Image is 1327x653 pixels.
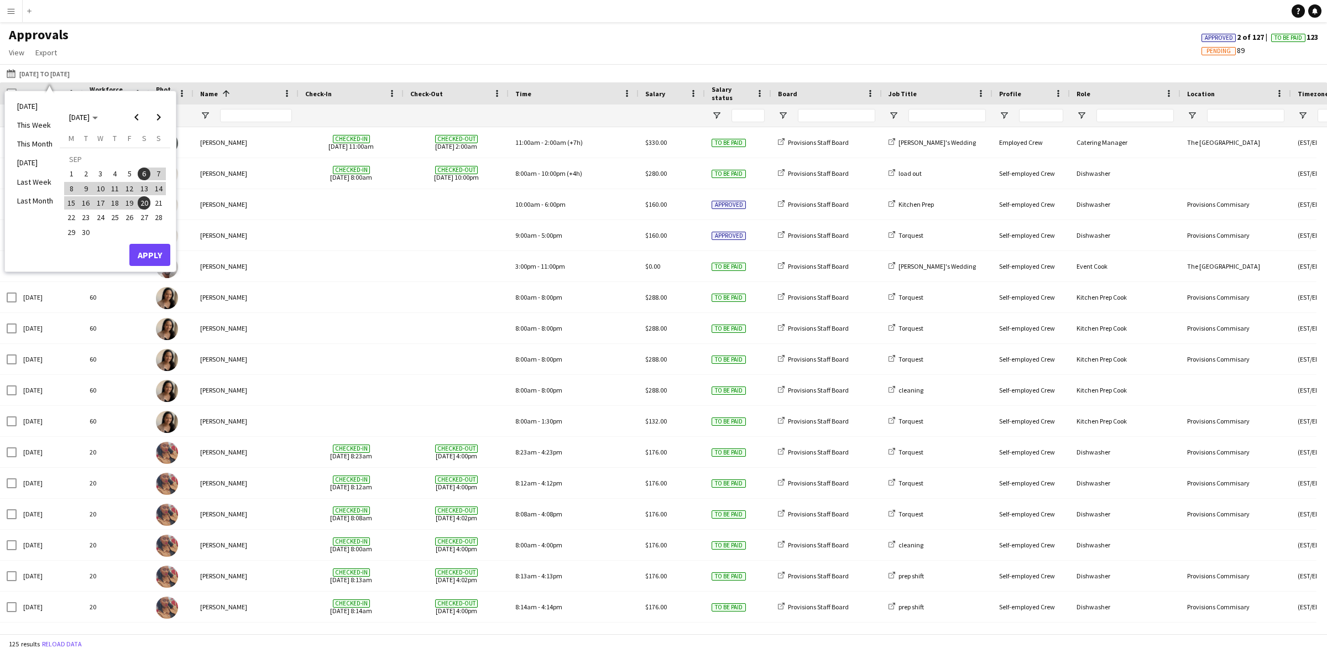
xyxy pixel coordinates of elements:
span: Checked-out [435,135,478,143]
span: Salary status [712,85,751,102]
span: [DATE] [69,112,90,122]
span: Workforce ID [90,85,129,102]
div: [PERSON_NAME] [194,375,299,405]
div: Kitchen Prep Cook [1070,313,1180,343]
span: 11:00am [515,138,540,147]
span: - [541,200,544,208]
div: Dishwasher [1070,623,1180,653]
div: 20 [83,623,149,653]
a: Provisions Staff Board [778,572,849,580]
span: Checked-out [435,166,478,174]
button: Open Filter Menu [712,111,722,121]
div: [DATE] [17,592,83,622]
div: [DATE] [17,375,83,405]
span: 9:00am [515,231,537,239]
button: Previous month [126,106,148,128]
span: Provisions Staff Board [788,231,849,239]
div: The [GEOGRAPHIC_DATA] [1180,127,1291,158]
div: Dishwasher [1070,437,1180,467]
span: 123 [1271,32,1318,42]
button: Open Filter Menu [889,111,898,121]
a: Torquest [889,448,923,456]
input: Salary status Filter Input [732,109,765,122]
a: Provisions Staff Board [778,200,849,208]
div: [DATE] [17,623,83,653]
div: [PERSON_NAME] [194,189,299,220]
span: Employed Crew [999,138,1043,147]
span: 27 [138,211,151,224]
img: Caroline Marquez [156,411,178,433]
span: Provisions Staff Board [788,541,849,549]
a: [PERSON_NAME]'s Wedding [889,138,976,147]
button: 25-09-2025 [108,210,122,224]
span: 10 [94,182,107,195]
span: cleaning [898,386,923,394]
span: Provisions Staff Board [788,262,849,270]
span: Date [23,90,39,98]
button: Choose month and year [65,107,102,127]
img: Caroline Marquez [156,349,178,371]
a: prep shift [889,603,924,611]
span: W [97,133,103,143]
div: [DATE] [17,406,83,436]
button: 30-09-2025 [79,224,93,239]
a: Export [31,45,61,60]
div: [DATE] [17,561,83,591]
span: 18 [108,196,122,210]
span: 3 [94,168,107,181]
button: 17-09-2025 [93,196,108,210]
span: 13 [138,182,151,195]
span: - [538,231,540,239]
div: Kitchen Prep Cook [1070,406,1180,436]
span: 7 [152,168,165,181]
span: Photo [156,85,174,102]
div: 60 [83,282,149,312]
span: (+4h) [567,169,582,177]
button: 28-09-2025 [151,210,166,224]
div: Provisions Commisary [1180,561,1291,591]
span: Export [35,48,57,58]
span: To be paid [712,139,746,147]
div: Provisions Commisary [1180,406,1291,436]
img: Caroline Marquez [156,380,178,402]
button: 14-09-2025 [151,181,166,196]
span: 2 of 127 [1201,32,1271,42]
span: 23 [80,211,93,224]
button: 20-09-2025 [137,196,151,210]
span: T [113,133,117,143]
button: Open Filter Menu [999,111,1009,121]
div: Provisions Commisary [1180,592,1291,622]
span: Torquest [898,324,923,332]
button: 21-09-2025 [151,196,166,210]
span: Provisions Staff Board [788,386,849,394]
span: Check-In [305,90,332,98]
a: Provisions Staff Board [778,510,849,518]
span: 25 [108,211,122,224]
img: Caroline Nansubuga [156,535,178,557]
span: Torquest [898,479,923,487]
span: Check-Out [410,90,443,98]
a: Provisions Staff Board [778,417,849,425]
span: Board [778,90,797,98]
span: Pending [1206,48,1231,55]
span: [DATE] 10:00pm [410,158,502,189]
a: load out [889,169,922,177]
input: Name Filter Input [220,109,292,122]
div: [DATE] [17,437,83,467]
div: The [GEOGRAPHIC_DATA] [1180,251,1291,281]
span: 11 [108,182,122,195]
div: Event Cook [1070,251,1180,281]
span: 21 [152,196,165,210]
button: 01-09-2025 [64,166,79,181]
div: [PERSON_NAME] [194,344,299,374]
span: 16 [80,196,93,210]
input: Role Filter Input [1096,109,1174,122]
span: To Be Paid [1274,34,1302,41]
div: Kitchen Prep Cook [1070,375,1180,405]
div: [PERSON_NAME] [194,623,299,653]
span: 22 [65,211,78,224]
div: Provisions Commisary [1180,282,1291,312]
img: Caroline Nansubuga [156,473,178,495]
div: [DATE] [17,282,83,312]
a: Provisions Staff Board [778,262,849,270]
